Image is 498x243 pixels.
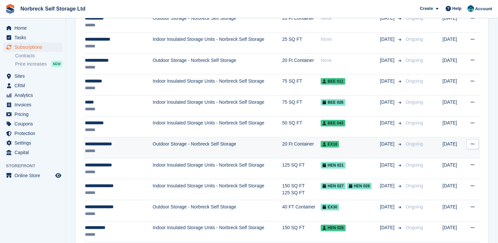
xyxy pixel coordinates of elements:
a: Price increases NEW [15,60,62,67]
td: 50 SQ FT [282,116,321,137]
span: [DATE] [380,120,396,126]
span: Invoices [14,100,54,109]
td: 75 SQ FT [282,74,321,95]
a: menu [3,81,62,90]
span: Capital [14,148,54,157]
span: [DATE] [380,182,396,189]
a: menu [3,110,62,119]
span: Ongoing [406,204,423,209]
span: BEE 026 [321,99,345,106]
span: HEN 028 [321,225,346,231]
span: [DATE] [380,162,396,169]
a: menu [3,71,62,81]
td: [DATE] [442,116,464,137]
span: Ongoing [406,183,423,188]
span: [DATE] [380,36,396,43]
span: BEE 043 [321,120,345,126]
td: Indoor Insulated Storage Units - Norbreck Self Storage [153,116,282,137]
span: Online Store [14,171,54,180]
span: Ongoing [406,78,423,84]
span: Ongoing [406,225,423,230]
span: Ongoing [406,162,423,168]
td: [DATE] [442,95,464,117]
span: Subscriptions [14,42,54,52]
span: Ongoing [406,120,423,125]
td: Indoor Insulated Storage Units - Norbreck Self Storage [153,74,282,95]
a: Preview store [54,172,62,179]
span: EX18 [321,141,339,148]
span: [DATE] [380,99,396,106]
span: Create [420,5,433,12]
td: 75 SQ FT [282,95,321,117]
td: Indoor Insulated Storage Units - Norbreck Self Storage [153,33,282,54]
div: None [321,57,380,64]
td: [DATE] [442,12,464,33]
span: Settings [14,138,54,148]
td: [DATE] [442,137,464,158]
span: Ongoing [406,15,423,21]
td: Indoor Insulated Storage Units - Norbreck Self Storage [153,179,282,200]
span: Price increases [15,61,47,67]
span: [DATE] [380,203,396,210]
td: Outdoor Storage - Norbreck Self Storage [153,53,282,74]
span: Account [475,6,492,12]
span: BEE 011 [321,78,345,85]
span: Ongoing [406,58,423,63]
a: Norbreck Self Storage Ltd [18,3,88,14]
td: Outdoor Storage - Norbreck Self Storage [153,12,282,33]
span: Sites [14,71,54,81]
img: stora-icon-8386f47178a22dfd0bd8f6a31ec36ba5ce8667c1dd55bd0f319d3a0aa187defe.svg [5,4,15,14]
a: menu [3,23,62,33]
span: Pricing [14,110,54,119]
td: Indoor Insulated Storage Units - Norbreck Self Storage [153,95,282,117]
td: 25 SQ FT [282,33,321,54]
a: menu [3,100,62,109]
span: HEN 027 [321,183,346,189]
div: None [321,36,380,43]
span: [DATE] [380,78,396,85]
td: [DATE] [442,221,464,242]
span: HEN 021 [321,162,346,169]
div: NEW [51,61,62,67]
td: [DATE] [442,158,464,179]
span: CRM [14,81,54,90]
td: [DATE] [442,200,464,221]
td: 125 SQ FT [282,158,321,179]
a: menu [3,129,62,138]
span: [DATE] [380,141,396,148]
span: Analytics [14,91,54,100]
span: Protection [14,129,54,138]
td: Indoor Insulated Storage Units - Norbreck Self Storage [153,221,282,242]
a: menu [3,42,62,52]
td: 20 Ft Container [282,53,321,74]
a: menu [3,33,62,42]
span: Ongoing [406,99,423,105]
a: Contracts [15,53,62,59]
span: [DATE] [380,15,396,22]
span: [DATE] [380,57,396,64]
span: Tasks [14,33,54,42]
span: Ongoing [406,141,423,147]
span: Storefront [6,163,66,169]
td: [DATE] [442,33,464,54]
a: menu [3,119,62,128]
td: [DATE] [442,179,464,200]
span: Help [452,5,461,12]
td: 40 FT Container [282,200,321,221]
td: [DATE] [442,74,464,95]
td: 150 SQ FT [282,221,321,242]
span: Home [14,23,54,33]
td: 150 SQ FT 125 SQ FT [282,179,321,200]
td: Outdoor Storage - Norbreck Self Storage [153,200,282,221]
td: [DATE] [442,53,464,74]
td: 20 Ft Container [282,12,321,33]
span: HEN 026 [347,183,372,189]
span: EX30 [321,204,339,210]
span: Ongoing [406,37,423,42]
img: Sally King [467,5,474,12]
a: menu [3,91,62,100]
span: [DATE] [380,224,396,231]
a: menu [3,148,62,157]
td: Indoor Insulated Storage Units - Norbreck Self Storage [153,158,282,179]
td: Outdoor Storage - Norbreck Self Storage [153,137,282,158]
